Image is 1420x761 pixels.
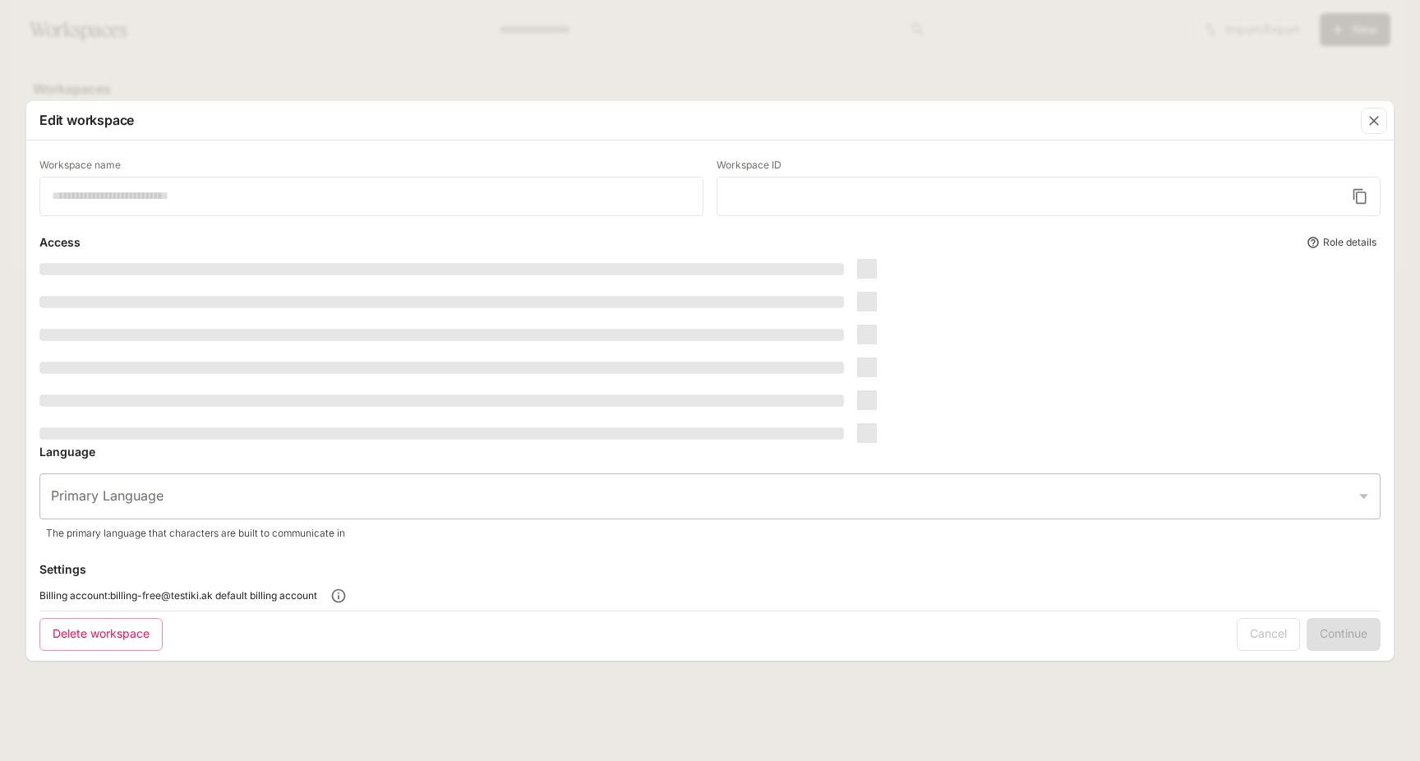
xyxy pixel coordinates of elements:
[39,110,134,130] p: Edit workspace
[1304,229,1381,256] button: Role details
[717,160,1381,216] div: Workspace ID cannot be changed
[39,233,81,251] p: Access
[39,588,317,604] span: Billing account: billing-free@testiki.ak default billing account
[39,473,1381,519] div: ​
[39,160,121,170] p: Workspace name
[39,618,163,651] button: Delete workspace
[39,443,95,460] p: Language
[717,160,781,170] p: Workspace ID
[46,526,1374,541] p: The primary language that characters are built to communicate in
[39,560,86,578] p: Settings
